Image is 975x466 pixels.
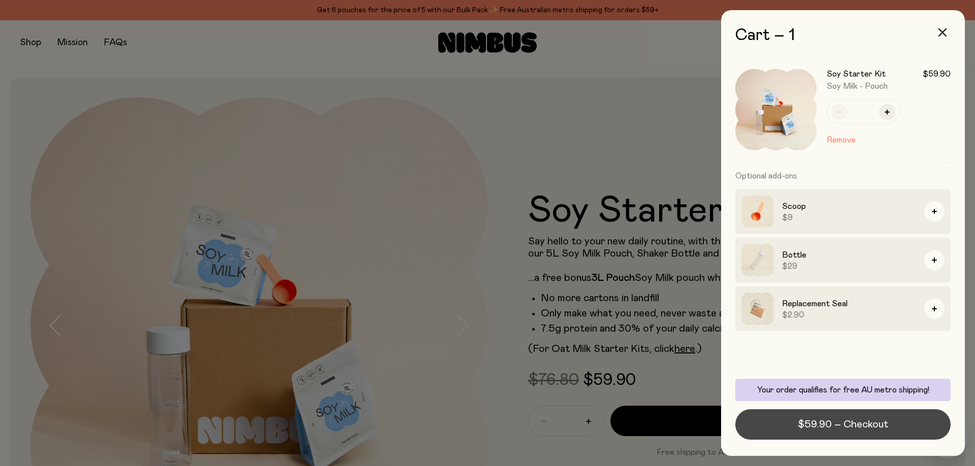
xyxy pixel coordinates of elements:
h3: Optional add-ons [735,163,951,189]
h3: Scoop [782,200,916,212]
span: $59.90 [923,69,951,79]
span: Soy Milk - Pouch [827,82,888,90]
h3: Replacement Seal [782,298,916,310]
button: $59.90 – Checkout [735,409,951,440]
h3: Bottle [782,249,916,261]
h3: Soy Starter Kit [827,69,886,79]
span: $2.90 [782,310,916,320]
h2: Cart – 1 [735,26,951,45]
p: Your order qualifies for free AU metro shipping! [741,385,945,395]
span: $59.90 – Checkout [798,417,888,432]
span: $9 [782,212,916,223]
span: $29 [782,261,916,271]
button: Remove [827,134,856,146]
